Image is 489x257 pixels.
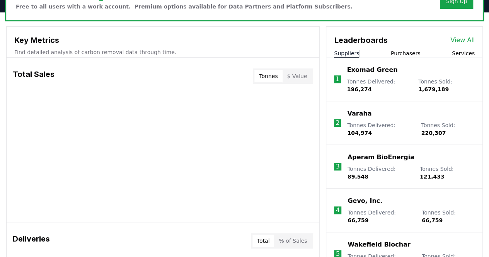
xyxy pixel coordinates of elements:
[421,130,446,136] span: 220,307
[347,109,371,118] a: Varaha
[334,34,387,46] h3: Leaderboards
[347,130,372,136] span: 104,974
[348,240,410,249] a: Wakefield Biochar
[421,121,475,137] p: Tonnes Sold :
[348,209,414,224] p: Tonnes Delivered :
[347,65,398,75] a: Exomad Green
[336,118,339,128] p: 2
[347,121,413,137] p: Tonnes Delivered :
[347,78,411,93] p: Tonnes Delivered :
[274,235,312,247] button: % of Sales
[420,174,445,180] span: 121,433
[420,165,475,180] p: Tonnes Sold :
[452,49,475,57] button: Services
[348,196,382,206] a: Gevo, Inc.
[336,75,339,84] p: 1
[13,68,55,84] h3: Total Sales
[348,217,368,223] span: 66,759
[418,86,449,92] span: 1,679,189
[348,174,368,180] span: 89,548
[283,70,312,82] button: $ Value
[418,78,475,93] p: Tonnes Sold :
[16,3,353,10] p: Free to all users with a work account. Premium options available for Data Partners and Platform S...
[422,217,443,223] span: 66,759
[14,34,312,46] h3: Key Metrics
[13,233,50,248] h3: Deliveries
[347,86,372,92] span: 196,274
[252,235,274,247] button: Total
[391,49,421,57] button: Purchasers
[14,48,312,56] p: Find detailed analysis of carbon removal data through time.
[336,206,340,215] p: 4
[422,209,475,224] p: Tonnes Sold :
[348,165,412,180] p: Tonnes Delivered :
[348,153,414,162] a: Aperam BioEnergia
[334,49,359,57] button: Suppliers
[336,162,339,171] p: 3
[254,70,282,82] button: Tonnes
[450,36,475,45] a: View All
